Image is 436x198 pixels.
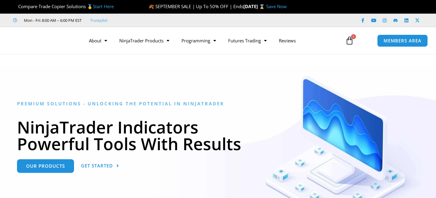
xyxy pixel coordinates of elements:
[81,163,113,168] span: Get Started
[13,3,114,9] span: Compare Trade Copier Solutions 🥇
[90,17,108,24] a: Trustpilot
[11,30,76,51] img: LogoAI | Affordable Indicators – NinjaTrader
[243,3,266,9] strong: [DATE] ⌛
[113,34,175,48] a: NinjaTrader Products
[377,35,428,47] a: MEMBERS AREA
[26,164,65,168] span: Our Products
[17,119,419,152] h1: NinjaTrader Indicators Powerful Tools With Results
[22,17,82,24] span: Mon - Fri: 8:00 AM – 6:00 PM EST
[273,34,302,48] a: Reviews
[148,3,243,9] span: 🍂 SEPTEMBER SALE | Up To 50% OFF | Ends
[83,34,113,48] a: About
[384,38,421,43] span: MEMBERS AREA
[81,159,119,173] a: Get Started
[83,34,340,48] nav: Menu
[351,34,356,39] span: 0
[266,3,287,9] a: Save Now
[93,3,114,9] a: Start Here
[336,32,363,49] a: 0
[17,159,74,173] a: Our Products
[13,4,18,9] img: 🏆
[17,101,419,107] h6: Premium Solutions - Unlocking the Potential in NinjaTrader
[175,34,222,48] a: Programming
[222,34,273,48] a: Futures Trading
